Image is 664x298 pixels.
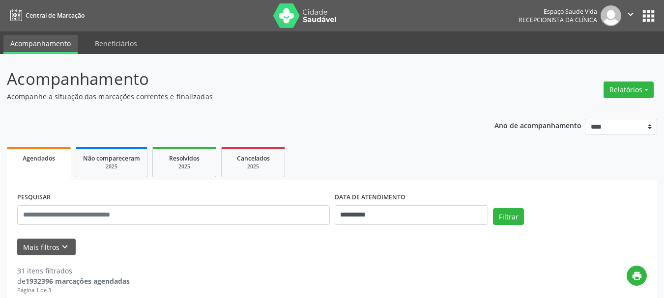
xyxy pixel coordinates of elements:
button:  [621,5,640,26]
span: Central de Marcação [26,11,85,20]
button: Mais filtroskeyboard_arrow_down [17,239,76,256]
p: Ano de acompanhamento [494,119,581,131]
label: DATA DE ATENDIMENTO [335,190,405,205]
div: 2025 [160,163,209,170]
span: Cancelados [237,154,270,163]
button: Filtrar [493,208,524,225]
span: Não compareceram [83,154,140,163]
span: Resolvidos [169,154,200,163]
a: Central de Marcação [7,7,85,24]
div: de [17,276,130,286]
label: PESQUISAR [17,190,51,205]
p: Acompanhamento [7,67,462,91]
strong: 1932396 marcações agendadas [26,276,130,286]
img: img [601,5,621,26]
button: apps [640,7,657,25]
div: Página 1 de 3 [17,286,130,295]
i: keyboard_arrow_down [59,242,70,252]
div: 2025 [229,163,278,170]
i:  [625,9,636,20]
div: 2025 [83,163,140,170]
button: Relatórios [604,81,654,98]
button: print [627,266,647,286]
p: Acompanhe a situação das marcações correntes e finalizadas [7,91,462,102]
i: print [632,271,642,281]
span: Recepcionista da clínica [519,16,597,24]
a: Acompanhamento [3,35,78,54]
div: 31 itens filtrados [17,266,130,276]
div: Espaço Saude Vida [519,7,597,16]
a: Beneficiários [88,35,144,52]
span: Agendados [23,154,55,163]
